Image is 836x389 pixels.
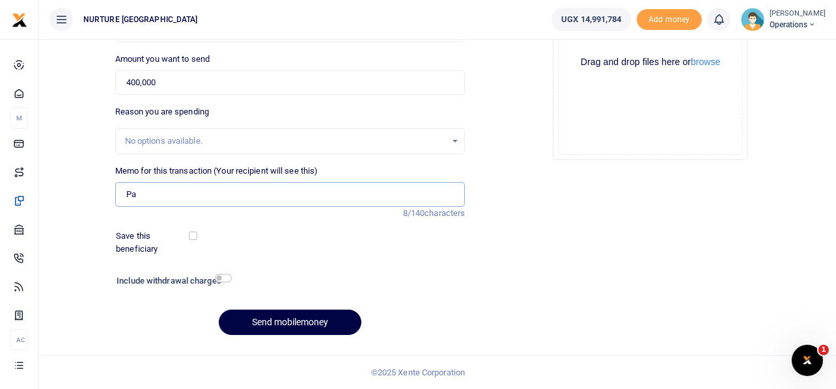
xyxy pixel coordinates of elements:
div: No options available. [125,135,447,148]
li: Wallet ballance [546,8,636,31]
button: Send mobilemoney [219,310,361,335]
label: Save this beneficiary [116,230,191,255]
img: logo-small [12,12,27,28]
li: M [10,107,28,129]
img: profile-user [741,8,764,31]
div: Drag and drop files here or [559,56,742,68]
label: Amount you want to send [115,53,210,66]
span: 8/140 [403,208,425,218]
li: Ac [10,329,28,351]
a: Add money [637,14,702,23]
input: Enter extra information [115,182,466,207]
span: 1 [818,345,829,355]
span: characters [425,208,465,218]
label: Memo for this transaction (Your recipient will see this) [115,165,318,178]
iframe: Intercom live chat [792,345,823,376]
li: Toup your wallet [637,9,702,31]
h6: Include withdrawal charges [117,276,226,286]
small: [PERSON_NAME] [770,8,826,20]
a: logo-small logo-large logo-large [12,14,27,24]
a: profile-user [PERSON_NAME] Operations [741,8,826,31]
input: UGX [115,70,466,95]
span: NURTURE [GEOGRAPHIC_DATA] [78,14,203,25]
label: Reason you are spending [115,105,209,118]
button: browse [691,57,720,66]
a: UGX 14,991,784 [551,8,631,31]
span: Operations [770,19,826,31]
span: UGX 14,991,784 [561,13,621,26]
span: Add money [637,9,702,31]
